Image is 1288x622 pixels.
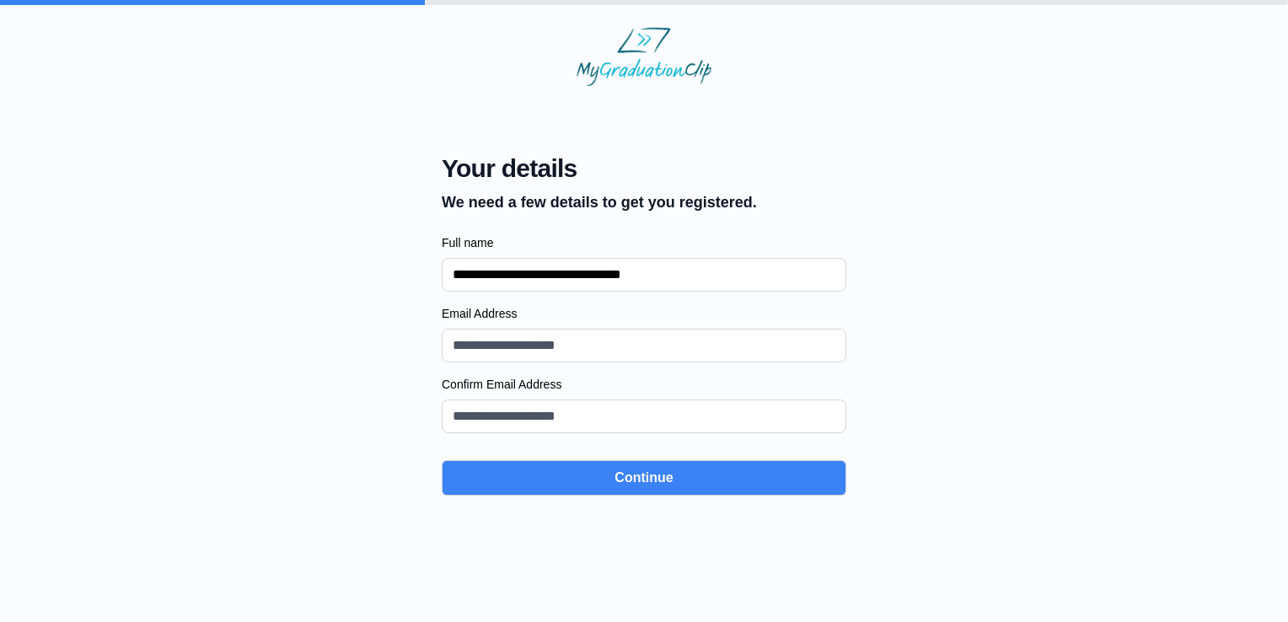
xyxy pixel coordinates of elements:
label: Full name [442,234,846,251]
button: Continue [442,460,846,496]
label: Confirm Email Address [442,376,846,393]
img: MyGraduationClip [577,27,711,86]
p: We need a few details to get you registered. [442,190,757,214]
label: Email Address [442,305,846,322]
span: Your details [442,153,757,184]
